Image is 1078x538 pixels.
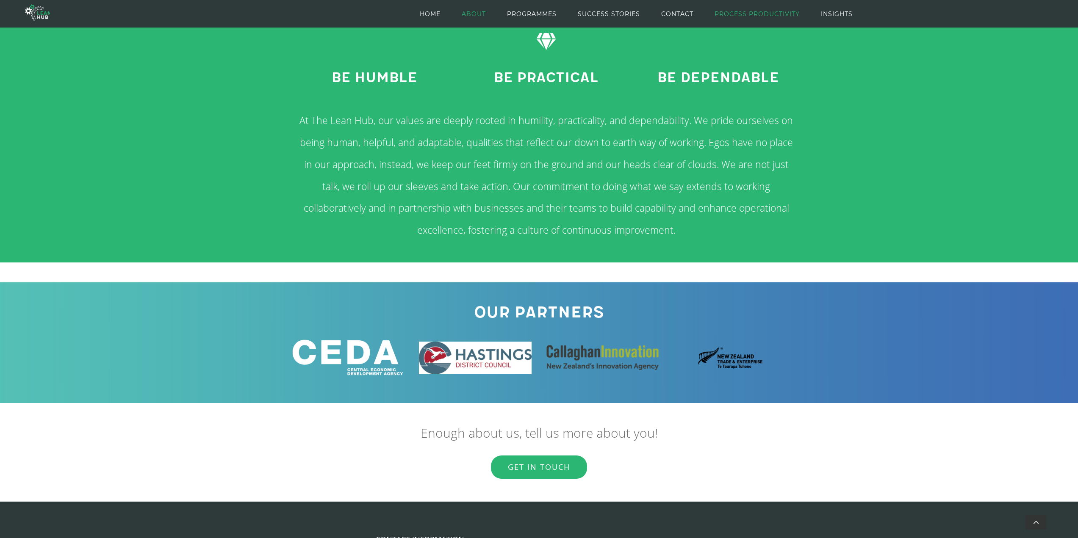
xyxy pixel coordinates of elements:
[25,1,50,24] img: The Lean Hub | Optimising productivity with Lean Logo
[291,301,787,325] h2: Our Partners
[493,69,599,86] span: Be practical
[421,424,658,441] span: Enough about us, tell us more about you!
[331,69,417,86] span: Be humble
[508,462,570,472] span: Get in touch
[491,455,587,479] a: Get in touch
[299,113,793,237] span: At The Lean Hub, our values are deeply rooted in humility, practicality, and dependability. We pr...
[657,69,779,86] span: Be dependable
[419,342,532,374] img: Lean manufacturing New Zealand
